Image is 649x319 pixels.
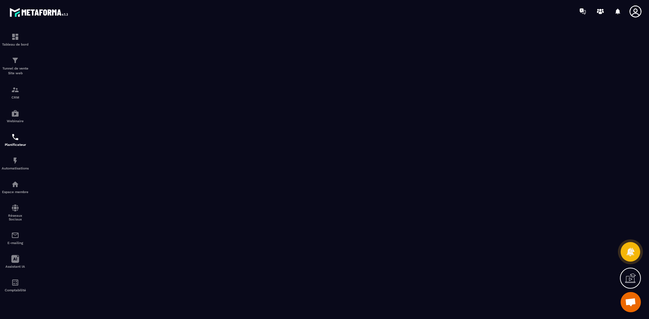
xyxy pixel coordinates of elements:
[2,43,29,46] p: Tableau de bord
[2,104,29,128] a: automationsautomationsWebinaire
[11,278,19,287] img: accountant
[2,250,29,273] a: Assistant IA
[11,109,19,117] img: automations
[11,180,19,188] img: automations
[2,175,29,199] a: automationsautomationsEspace membre
[2,199,29,226] a: social-networksocial-networkRéseaux Sociaux
[2,28,29,51] a: formationformationTableau de bord
[9,6,70,19] img: logo
[621,292,641,312] div: Ouvrir le chat
[2,265,29,268] p: Assistant IA
[2,214,29,221] p: Réseaux Sociaux
[11,33,19,41] img: formation
[11,204,19,212] img: social-network
[2,66,29,76] p: Tunnel de vente Site web
[2,119,29,123] p: Webinaire
[11,231,19,239] img: email
[2,190,29,194] p: Espace membre
[2,273,29,297] a: accountantaccountantComptabilité
[2,96,29,99] p: CRM
[2,81,29,104] a: formationformationCRM
[11,157,19,165] img: automations
[2,241,29,245] p: E-mailing
[2,226,29,250] a: emailemailE-mailing
[2,152,29,175] a: automationsautomationsAutomatisations
[2,128,29,152] a: schedulerschedulerPlanificateur
[2,288,29,292] p: Comptabilité
[2,166,29,170] p: Automatisations
[2,51,29,81] a: formationformationTunnel de vente Site web
[11,133,19,141] img: scheduler
[2,143,29,147] p: Planificateur
[11,56,19,64] img: formation
[11,86,19,94] img: formation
